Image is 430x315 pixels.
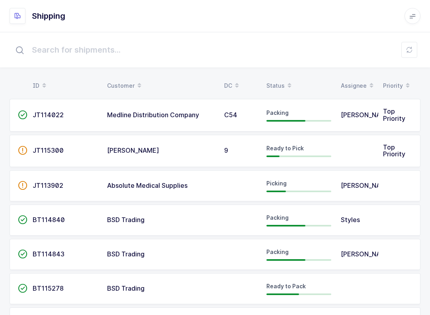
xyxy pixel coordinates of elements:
span: BSD Trading [107,216,145,224]
span: BT114840 [33,216,65,224]
span: BT115278 [33,284,64,292]
span: BSD Trading [107,250,145,258]
span: [PERSON_NAME] [107,146,159,154]
span: 9 [224,146,228,154]
div: DC [224,79,257,93]
div: Status [266,79,331,93]
div: Priority [383,79,412,93]
span: Medline Distribution Company [107,111,199,119]
span: Top Priority [383,107,405,122]
span: JT113902 [33,181,63,189]
span:  [18,216,27,224]
div: Customer [107,79,215,93]
span: Ready to Pack [266,283,306,289]
span:  [18,111,27,119]
span:  [18,146,27,154]
span: [PERSON_NAME] [341,181,393,189]
h1: Shipping [32,10,65,22]
span: Styles [341,216,360,224]
span: Packing [266,109,289,116]
span: BSD Trading [107,284,145,292]
input: Search for shipments... [10,37,420,63]
div: ID [33,79,98,93]
span: BT114843 [33,250,64,258]
span: JT114022 [33,111,64,119]
span:  [18,250,27,258]
span: JT115300 [33,146,64,154]
span:  [18,284,27,292]
span: Packing [266,248,289,255]
span:  [18,181,27,189]
span: [PERSON_NAME] [341,111,393,119]
span: [PERSON_NAME] [341,250,393,258]
span: Ready to Pick [266,145,304,152]
span: C54 [224,111,237,119]
span: Top Priority [383,143,405,158]
div: Assignee [341,79,373,93]
span: Absolute Medical Supplies [107,181,188,189]
span: Picking [266,180,287,187]
span: Packing [266,214,289,221]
